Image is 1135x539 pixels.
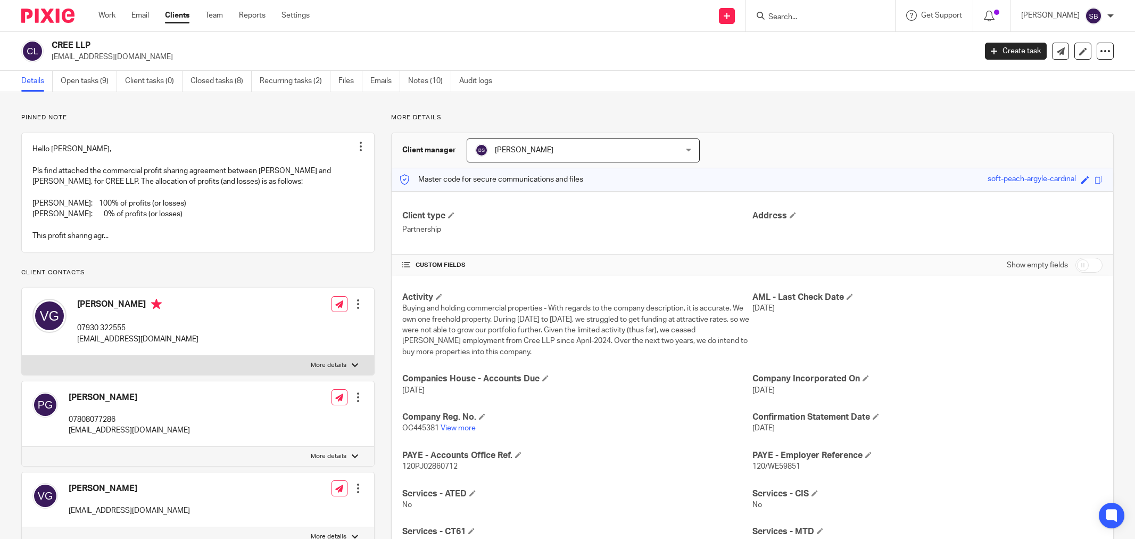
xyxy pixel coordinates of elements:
[52,52,969,62] p: [EMAIL_ADDRESS][DOMAIN_NAME]
[402,292,752,303] h4: Activity
[985,43,1047,60] a: Create task
[752,292,1103,303] h4: AML - Last Check Date
[402,305,749,355] span: Buying and holding commercial properties - With regards to the company description, it is accurat...
[21,9,74,23] img: Pixie
[752,373,1103,385] h4: Company Incorporated On
[495,146,553,154] span: [PERSON_NAME]
[1085,7,1102,24] img: svg%3E
[752,424,775,432] span: [DATE]
[441,424,476,432] a: View more
[921,12,962,19] span: Get Support
[402,373,752,385] h4: Companies House - Accounts Due
[21,71,53,92] a: Details
[459,71,500,92] a: Audit logs
[125,71,183,92] a: Client tasks (0)
[752,463,800,470] span: 120/WE59851
[1021,10,1080,21] p: [PERSON_NAME]
[402,526,752,537] h4: Services - CT61
[402,450,752,461] h4: PAYE - Accounts Office Ref.
[69,392,190,403] h4: [PERSON_NAME]
[98,10,115,21] a: Work
[752,412,1103,423] h4: Confirmation Statement Date
[21,40,44,62] img: svg%3E
[32,299,67,333] img: svg%3E
[402,145,456,156] h3: Client manager
[131,10,149,21] a: Email
[77,334,198,345] p: [EMAIL_ADDRESS][DOMAIN_NAME]
[190,71,252,92] a: Closed tasks (8)
[402,261,752,269] h4: CUSTOM FIELDS
[400,174,583,185] p: Master code for secure communications and files
[165,10,189,21] a: Clients
[77,299,198,312] h4: [PERSON_NAME]
[475,144,488,157] img: svg%3E
[752,450,1103,461] h4: PAYE - Employer Reference
[402,424,439,432] span: OC445381
[32,483,58,509] img: svg%3E
[311,361,346,370] p: More details
[402,488,752,500] h4: Services - ATED
[752,501,762,509] span: No
[752,488,1103,500] h4: Services - CIS
[61,71,117,92] a: Open tasks (9)
[52,40,785,51] h2: CREE LLP
[1007,260,1068,271] label: Show empty fields
[767,13,863,22] input: Search
[77,323,198,333] p: 07930 322555
[752,210,1103,222] h4: Address
[281,10,310,21] a: Settings
[239,10,266,21] a: Reports
[205,10,223,21] a: Team
[752,305,775,312] span: [DATE]
[69,425,190,436] p: [EMAIL_ADDRESS][DOMAIN_NAME]
[311,452,346,461] p: More details
[21,268,375,277] p: Client contacts
[752,526,1103,537] h4: Services - MTD
[21,113,375,122] p: Pinned note
[370,71,400,92] a: Emails
[402,412,752,423] h4: Company Reg. No.
[69,483,190,494] h4: [PERSON_NAME]
[752,387,775,394] span: [DATE]
[988,174,1076,186] div: soft-peach-argyle-cardinal
[69,505,190,516] p: [EMAIL_ADDRESS][DOMAIN_NAME]
[402,387,425,394] span: [DATE]
[402,210,752,222] h4: Client type
[338,71,362,92] a: Files
[151,299,162,309] i: Primary
[402,501,412,509] span: No
[402,224,752,235] p: Partnership
[260,71,330,92] a: Recurring tasks (2)
[402,463,458,470] span: 120PJ02860712
[391,113,1114,122] p: More details
[69,414,190,425] p: 07808077286
[408,71,451,92] a: Notes (10)
[32,392,58,418] img: svg%3E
